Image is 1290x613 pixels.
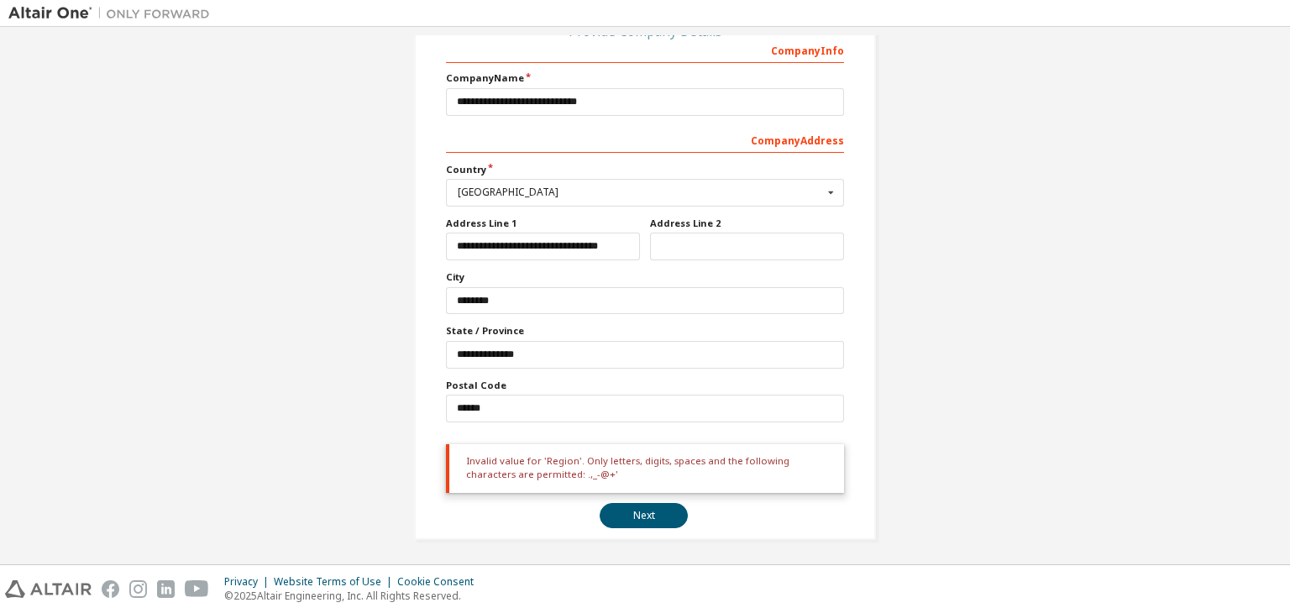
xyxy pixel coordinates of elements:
[446,163,844,176] label: Country
[157,580,175,598] img: linkedin.svg
[397,575,484,589] div: Cookie Consent
[5,580,92,598] img: altair_logo.svg
[102,580,119,598] img: facebook.svg
[224,575,274,589] div: Privacy
[446,270,844,284] label: City
[129,580,147,598] img: instagram.svg
[600,503,688,528] button: Next
[446,71,844,85] label: Company Name
[446,324,844,338] label: State / Province
[8,5,218,22] img: Altair One
[274,575,397,589] div: Website Terms of Use
[446,217,640,230] label: Address Line 1
[446,26,844,36] div: Provide Company Details
[446,379,844,392] label: Postal Code
[446,126,844,153] div: Company Address
[650,217,844,230] label: Address Line 2
[458,187,823,197] div: [GEOGRAPHIC_DATA]
[185,580,209,598] img: youtube.svg
[224,589,484,603] p: © 2025 Altair Engineering, Inc. All Rights Reserved.
[446,36,844,63] div: Company Info
[446,444,844,494] div: Invalid value for 'Region'. Only letters, digits, spaces and the following characters are permitt...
